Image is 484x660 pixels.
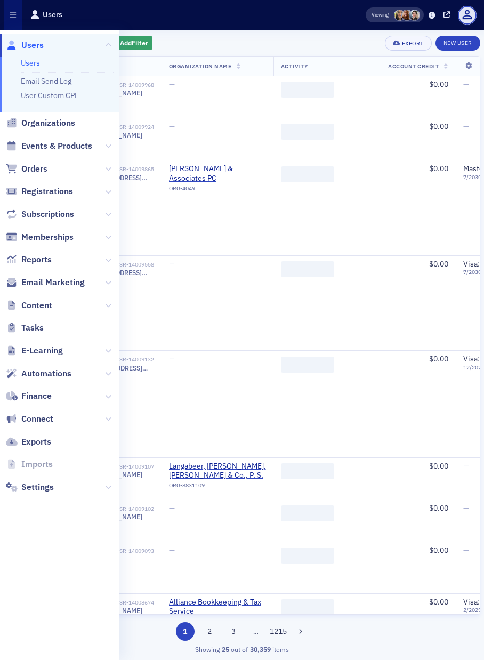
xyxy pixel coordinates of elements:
strong: 25 [220,645,231,654]
span: Connect [21,413,53,425]
a: Langabeer, [PERSON_NAME], [PERSON_NAME] & Co., P. S. [169,462,266,480]
a: Organizations [6,117,75,129]
div: USR-14009865 [95,166,154,173]
span: — [169,122,175,131]
span: Langabeer, McKernan, Burnett & Co., P. S. [169,462,266,480]
a: Email Send Log [21,76,71,86]
span: Profile [458,6,477,25]
span: Reports [21,254,52,265]
a: Connect [6,413,53,425]
a: Email Marketing [6,277,85,288]
div: USR-14009968 [95,82,154,88]
div: USR-14009558 [95,261,154,268]
span: $0.00 [429,122,448,131]
span: Pamela Galey-Coleman [409,10,420,21]
span: Users [21,39,44,51]
span: ‌ [281,261,334,277]
span: — [169,259,175,269]
a: Reports [6,254,52,265]
span: ‌ [281,82,334,98]
span: $0.00 [429,597,448,607]
a: Users [6,39,44,51]
div: Export [402,41,424,46]
span: ‌ [281,505,334,521]
span: — [169,354,175,364]
span: — [463,545,469,555]
a: E-Learning [6,345,63,357]
span: Automations [21,368,71,380]
a: Memberships [6,231,74,243]
div: USR-14009093 [116,548,154,554]
span: Subscriptions [21,208,74,220]
span: Content [21,300,52,311]
span: $0.00 [429,503,448,513]
button: 1215 [269,622,288,641]
button: 2 [200,622,219,641]
span: $0.00 [429,79,448,89]
strong: 30,359 [248,645,272,654]
button: 3 [224,622,243,641]
span: Events & Products [21,140,92,152]
span: $0.00 [429,259,448,269]
span: Orders [21,163,47,175]
span: $0.00 [429,461,448,471]
a: Exports [6,436,51,448]
span: — [463,461,469,471]
a: Events & Products [6,140,92,152]
span: — [463,122,469,131]
a: Users [21,58,40,68]
span: ‌ [281,166,334,182]
span: $0.00 [429,164,448,173]
a: Settings [6,481,54,493]
button: Export [385,36,431,51]
a: Tasks [6,322,44,334]
a: Orders [6,163,47,175]
span: $0.00 [429,545,448,555]
span: ‌ [281,599,334,615]
h1: Users [43,10,62,20]
button: AddFilter [109,36,153,50]
span: Activity [281,62,309,70]
a: Subscriptions [6,208,74,220]
span: Sheila Duggan [401,10,413,21]
span: Tasks [21,322,44,334]
a: Automations [6,368,71,380]
span: Add Filter [120,38,148,47]
span: Imports [21,458,53,470]
button: 1 [176,622,195,641]
span: — [169,503,175,513]
span: Exports [21,436,51,448]
a: User Custom CPE [21,91,79,100]
span: Lauren Standiford [394,10,405,21]
span: … [248,626,263,636]
div: USR-14009107 [95,463,154,470]
div: ORG-8831109 [169,482,266,493]
span: ‌ [281,357,334,373]
a: [PERSON_NAME] & Associates PC [169,164,266,183]
a: Imports [6,458,53,470]
span: Email Marketing [21,277,85,288]
span: E-Learning [21,345,63,357]
span: ‌ [281,463,334,479]
span: ‌ [281,548,334,564]
a: Alliance Bookkeeping & Tax Service [169,598,266,616]
a: New User [435,36,480,51]
span: Account Credit [388,62,439,70]
span: Finance [21,390,52,402]
a: Content [6,300,52,311]
span: Cahill & Associates PC [169,164,266,183]
a: Registrations [6,186,73,197]
div: ORG-4049 [169,185,266,196]
a: Finance [6,390,52,402]
span: Viewing [372,11,389,19]
div: Showing out of items [4,645,480,654]
span: — [463,79,469,89]
span: Memberships [21,231,74,243]
span: Organizations [21,117,75,129]
span: — [169,545,175,555]
span: Settings [21,481,54,493]
span: — [463,503,469,513]
span: — [169,79,175,89]
div: USR-14008674 [95,599,154,606]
